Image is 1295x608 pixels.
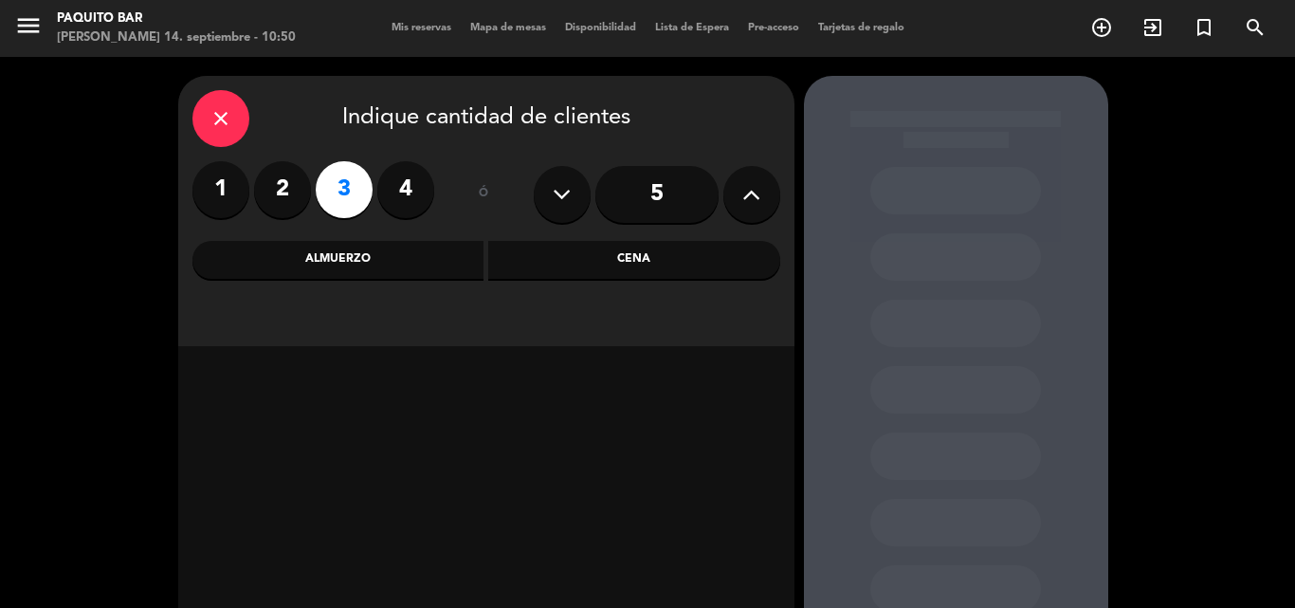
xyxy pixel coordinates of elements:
div: [PERSON_NAME] 14. septiembre - 10:50 [57,28,296,47]
label: 2 [254,161,311,218]
div: Paquito Bar [57,9,296,28]
i: add_circle_outline [1090,16,1113,39]
div: Cena [488,241,780,279]
span: Tarjetas de regalo [809,23,914,33]
i: close [210,107,232,130]
button: menu [14,11,43,46]
div: ó [453,161,515,228]
i: exit_to_app [1141,16,1164,39]
span: Mapa de mesas [461,23,556,33]
span: Pre-acceso [739,23,809,33]
span: Disponibilidad [556,23,646,33]
span: Mis reservas [382,23,461,33]
i: menu [14,11,43,40]
i: search [1244,16,1267,39]
label: 3 [316,161,373,218]
label: 4 [377,161,434,218]
i: turned_in_not [1193,16,1215,39]
span: Lista de Espera [646,23,739,33]
label: 1 [192,161,249,218]
div: Indique cantidad de clientes [192,90,780,147]
div: Almuerzo [192,241,484,279]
